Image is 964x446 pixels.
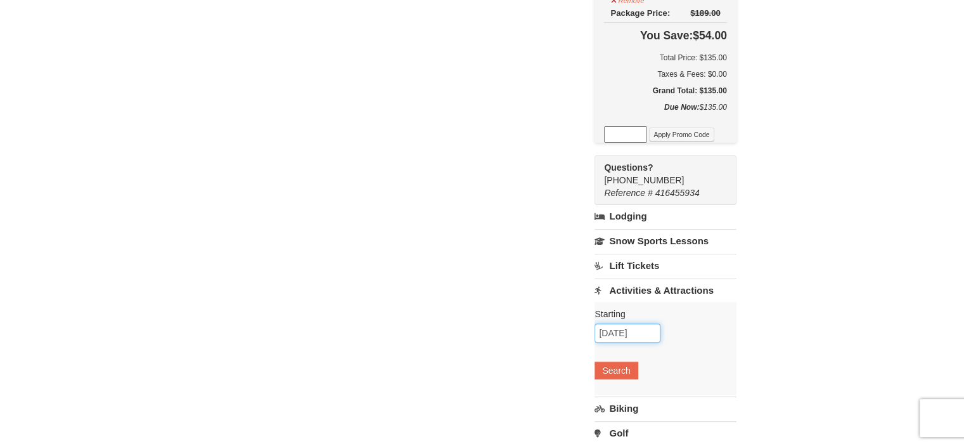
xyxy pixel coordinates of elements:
[610,8,670,18] span: Package Price:
[594,397,736,420] a: Biking
[664,103,699,112] strong: Due Now:
[604,51,726,64] h6: Total Price: $135.00
[604,29,726,42] h4: $54.00
[649,128,714,141] button: Apply Promo Code
[690,8,721,18] del: $189.00
[604,188,652,198] span: Reference #
[604,161,713,185] span: [PHONE_NUMBER]
[604,101,726,126] div: $135.00
[594,254,736,277] a: Lift Tickets
[604,84,726,97] h5: Grand Total: $135.00
[594,279,736,302] a: Activities & Attractions
[594,421,736,445] a: Golf
[594,205,736,228] a: Lodging
[594,362,638,379] button: Search
[604,162,653,173] strong: Questions?
[594,229,736,253] a: Snow Sports Lessons
[655,188,700,198] span: 416455934
[640,29,693,42] span: You Save:
[594,308,726,320] label: Starting
[604,68,726,81] div: Taxes & Fees: $0.00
